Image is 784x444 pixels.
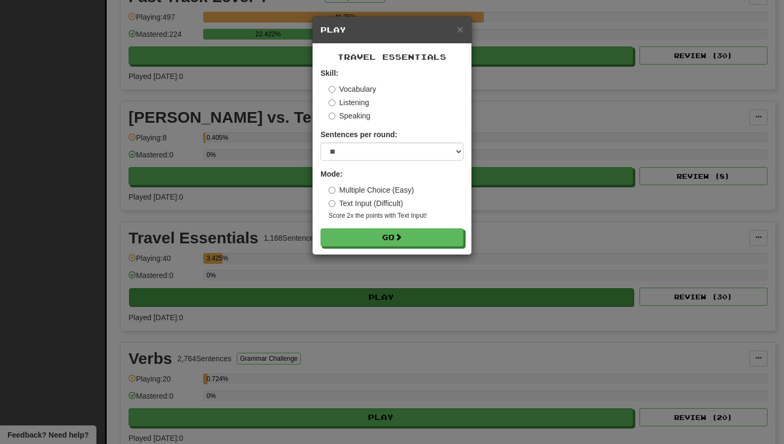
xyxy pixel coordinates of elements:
[329,211,463,220] small: Score 2x the points with Text Input !
[329,185,414,195] label: Multiple Choice (Easy)
[457,23,463,35] button: Close
[329,198,403,209] label: Text Input (Difficult)
[338,52,446,61] span: Travel Essentials
[321,129,397,140] label: Sentences per round:
[457,23,463,35] span: ×
[329,200,335,207] input: Text Input (Difficult)
[321,228,463,247] button: Go
[329,99,335,106] input: Listening
[329,84,376,94] label: Vocabulary
[321,25,463,35] h5: Play
[321,170,342,178] strong: Mode:
[321,69,338,77] strong: Skill:
[329,187,335,194] input: Multiple Choice (Easy)
[329,97,369,108] label: Listening
[329,110,370,121] label: Speaking
[329,113,335,120] input: Speaking
[329,86,335,93] input: Vocabulary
